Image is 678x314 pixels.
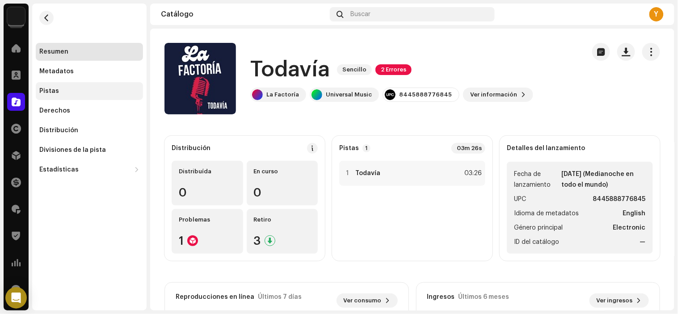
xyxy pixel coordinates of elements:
re-m-nav-item: Metadatos [36,63,143,80]
span: ID del catálogo [514,237,559,247]
span: Ver información [470,86,517,104]
div: 8445888776845 [399,91,452,98]
div: Retiro [254,216,311,223]
strong: — [640,237,646,247]
re-m-nav-item: Resumen [36,43,143,61]
re-m-nav-item: Derechos [36,102,143,120]
div: Últimos 7 días [258,293,302,301]
strong: English [623,208,646,219]
div: 03:26 [462,168,482,179]
div: Metadatos [39,68,74,75]
re-m-nav-item: Pistas [36,82,143,100]
div: Distribución [172,145,211,152]
span: Ver consumo [344,292,382,310]
p-badge: 1 [362,144,371,152]
button: Ver consumo [337,293,398,308]
re-m-nav-item: Divisiones de la pista [36,141,143,159]
span: Idioma de metadatos [514,208,579,219]
div: Catálogo [161,11,326,18]
strong: [DATE] (Medianoche en todo el mundo) [561,169,646,190]
div: Derechos [39,107,70,114]
div: Distribuída [179,168,236,175]
strong: Pistas [339,145,359,152]
strong: Detalles del lanzamiento [507,145,585,152]
span: Género principal [514,222,563,233]
div: Problemas [179,216,236,223]
div: Distribución [39,127,78,134]
div: Y [649,7,664,21]
div: Resumen [39,48,68,55]
strong: Electronic [613,222,646,233]
span: Buscar [351,11,371,18]
h1: Todavía [250,55,330,84]
strong: Todavía [355,170,380,177]
re-m-nav-dropdown: Estadísticas [36,161,143,179]
img: 48257be4-38e1-423f-bf03-81300282f8d9 [7,7,25,25]
div: La Factoría [266,91,299,98]
div: Open Intercom Messenger [5,287,27,309]
div: Universal Music [326,91,372,98]
span: Ver ingresos [597,292,633,310]
button: Ver ingresos [590,293,649,308]
div: Reproducciones en línea [176,293,254,301]
div: Ingresos [427,293,455,301]
span: Fecha de lanzamiento [514,169,560,190]
div: En curso [254,168,311,175]
re-m-nav-item: Distribución [36,121,143,139]
div: Últimos 6 meses [459,293,510,301]
span: Sencillo [337,64,372,75]
button: Ver información [463,88,533,102]
div: Estadísticas [39,166,79,173]
div: Pistas [39,88,59,95]
div: Divisiones de la pista [39,147,106,154]
span: UPC [514,194,526,205]
div: 03m 26s [451,143,485,154]
span: 2 Errores [375,64,412,75]
strong: 8445888776845 [593,194,646,205]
